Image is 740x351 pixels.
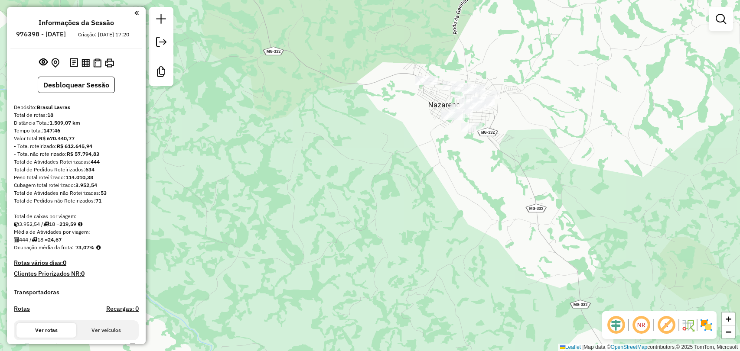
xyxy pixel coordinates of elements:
[699,318,713,332] img: Exibir/Ocultar setores
[68,56,80,70] button: Logs desbloquear sessão
[441,109,463,118] div: Atividade não roteirizada - CASA DE CARNES BELA
[96,245,101,250] em: Média calculada utilizando a maior ocupação (%Peso ou %Cubagem) de cada rota da sessão. Rotas cro...
[16,342,83,349] span: 1 -
[14,305,30,312] a: Rotas
[726,313,731,324] span: +
[14,213,139,220] div: Total de caixas por viagem:
[48,236,62,243] strong: 24,67
[153,63,170,83] a: Criar modelo
[450,104,471,113] div: Atividade não roteirizada - RAFAEL WELLINTON DA
[63,259,66,267] strong: 0
[14,236,139,244] div: 444 / 18 =
[49,56,61,70] button: Centralizar mapa no depósito ou ponto de apoio
[14,289,139,296] h4: Transportadoras
[14,150,139,158] div: - Total não roteirizado:
[606,315,626,335] span: Ocultar deslocamento
[14,174,139,181] div: Peso total roteirizado:
[441,112,463,120] div: Atividade não roteirizada - SEBASTIAO AMANCIO DO
[65,174,93,180] strong: 114.010,38
[37,104,70,110] strong: Brasul Lavras
[32,237,37,242] i: Total de rotas
[91,158,100,165] strong: 444
[14,197,139,205] div: Total de Pedidos não Roteirizados:
[463,84,485,93] div: Atividade não roteirizada - GERALDO BATISTA DE F
[415,76,437,85] div: Atividade não roteirizada - GISLEY HEITOR CICERO
[451,109,473,118] div: Atividade não roteirizada - CLAUDIA APARECIDA
[14,181,139,189] div: Cubagem total roteirizado:
[722,312,735,325] a: Zoom in
[14,189,139,197] div: Total de Atividades não Roteirizadas:
[49,119,80,126] strong: 1.509,07 km
[470,101,492,109] div: Atividade não roteirizada - BEBIDAS COUTO
[681,318,695,332] img: Fluxo de ruas
[14,166,139,174] div: Total de Pedidos Roteirizados:
[611,344,648,350] a: OpenStreetMap
[101,190,107,196] strong: 53
[722,325,735,338] a: Zoom out
[631,315,652,335] span: Ocultar NR
[14,244,74,251] span: Ocupação média da frota:
[78,222,82,227] i: Meta Caixas/viagem: 1,00 Diferença: 218,59
[75,31,133,39] div: Criação: [DATE] 17:20
[558,344,740,351] div: Map data © contributors,© 2025 TomTom, Microsoft
[75,182,97,188] strong: 3.952,54
[455,91,477,100] div: Atividade não roteirizada - RESTAURANTE MANGUEIR
[80,57,91,68] button: Visualizar relatório de Roteirização
[38,77,115,93] button: Desbloquear Sessão
[443,81,464,90] div: Atividade não roteirizada - DISTRIBUIDORA BOLINH
[14,103,139,111] div: Depósito:
[39,19,114,27] h4: Informações da Sessão
[130,343,135,348] em: Opções
[57,143,92,149] strong: R$ 612.645,94
[56,342,83,349] span: | CRISTAIS
[712,10,730,28] a: Exibir filtros
[14,222,19,227] i: Cubagem total roteirizado
[91,57,103,69] button: Visualizar Romaneio
[14,135,139,142] div: Valor total:
[67,151,99,157] strong: R$ 57.794,83
[103,57,116,69] button: Imprimir Rotas
[16,30,66,38] h6: 976398 - [DATE]
[14,119,139,127] div: Distância Total:
[726,326,731,337] span: −
[95,197,101,204] strong: 71
[39,135,75,142] strong: R$ 670.440,77
[75,244,95,251] strong: 73,07%
[81,270,85,277] strong: 0
[16,323,76,338] button: Ver rotas
[14,220,139,228] div: 3.952,54 / 18 =
[463,86,485,94] div: Atividade não roteirizada - BURGUER MAIS
[465,103,486,111] div: Atividade não roteirizada - ELAINE APARECIDA DA
[153,10,170,30] a: Nova sessão e pesquisa
[472,97,494,106] div: Atividade não roteirizada - VALTER DAS DORES SIL
[459,99,480,108] div: Atividade não roteirizada - PIZZA VA BENE
[134,8,139,18] a: Clique aqui para minimizar o painel
[37,56,49,70] button: Exibir sessão original
[14,111,139,119] div: Total de rotas:
[76,323,136,338] button: Ver veículos
[14,127,139,135] div: Tempo total:
[14,142,139,150] div: - Total roteirizado:
[59,221,76,227] strong: 219,59
[582,344,584,350] span: |
[43,222,49,227] i: Total de rotas
[560,344,581,350] a: Leaflet
[106,305,139,312] h4: Recargas: 0
[656,315,677,335] span: Exibir rótulo
[47,112,53,118] strong: 18
[14,228,139,236] div: Média de Atividades por viagem:
[14,270,139,277] h4: Clientes Priorizados NR:
[478,90,500,99] div: Atividade não roteirizada - SEBASTIAO FELICIANO
[14,158,139,166] div: Total de Atividades Roteirizadas:
[461,123,482,132] div: Atividade não roteirizada - IVO TOMAZ DA SILVA
[452,84,473,92] div: Atividade não roteirizada - VERDURAO DA ECONOMIA
[14,259,139,267] h4: Rotas vários dias:
[85,166,95,173] strong: 634
[14,237,19,242] i: Total de Atividades
[43,127,60,134] strong: 147:46
[33,342,56,349] span: TDO6A31
[153,33,170,53] a: Exportar sessão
